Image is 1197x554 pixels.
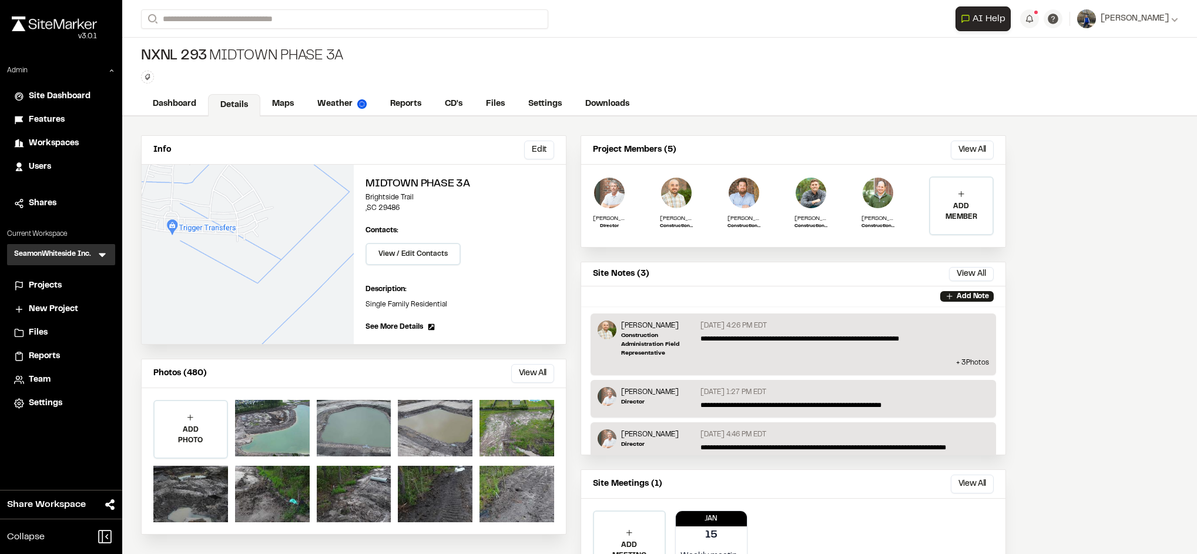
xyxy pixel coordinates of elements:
p: Site Meetings (1) [593,478,662,490]
span: Files [29,326,48,339]
button: View / Edit Contacts [366,243,461,265]
p: , SC 29486 [366,203,554,213]
span: Share Workspace [7,498,86,512]
div: Midtown Phase 3A [141,47,343,66]
p: [PERSON_NAME] [621,429,679,440]
span: Projects [29,279,62,292]
p: Construction Administration Field Representative [660,223,693,230]
button: [PERSON_NAME] [1077,9,1178,28]
h3: SeamonWhiteside Inc. [14,249,91,261]
span: New Project [29,303,78,316]
p: Construction Administration Field Representative [621,331,696,358]
p: + 3 Photo s [598,358,989,368]
img: User [1077,9,1096,28]
p: Photos (480) [153,367,207,380]
p: Contacts: [366,225,398,236]
p: [PERSON_NAME] [660,214,693,223]
p: Director [621,398,679,406]
span: Site Dashboard [29,90,90,103]
p: Director [621,440,679,449]
span: Workspaces [29,137,79,150]
a: Settings [14,397,108,410]
a: Details [208,94,260,116]
p: [DATE] 4:46 PM EDT [700,429,766,440]
img: Donald Jones [598,429,616,448]
span: AI Help [973,12,1005,26]
a: CD's [433,93,474,115]
a: Dashboard [141,93,208,115]
a: New Project [14,303,108,316]
img: Donald Jones [593,176,626,209]
a: Reports [14,350,108,363]
img: Sinuhe Perez [598,321,616,339]
span: Reports [29,350,60,363]
img: Shawn Simons [727,176,760,209]
p: Site Notes (3) [593,268,649,281]
button: Edit [524,141,554,159]
a: Reports [378,93,433,115]
span: Features [29,114,65,126]
p: [PERSON_NAME] [621,321,696,331]
p: [PERSON_NAME] [861,214,894,223]
img: rebrand.png [12,16,97,31]
p: Construction Admin Field Project Coordinator [794,223,827,230]
a: Projects [14,279,108,292]
a: Downloads [574,93,641,115]
button: View All [949,267,994,281]
p: Project Members (5) [593,143,676,156]
p: [PERSON_NAME] [794,214,827,223]
p: Brightside Trail [366,192,554,203]
a: Files [474,93,517,115]
img: Donald Jones [598,387,616,406]
p: Construction Admin Field Representative II [727,223,760,230]
a: Features [14,114,108,126]
p: 15 [705,528,717,543]
img: Sinuhe Perez [660,176,693,209]
h2: Midtown Phase 3A [366,176,554,192]
p: ADD PHOTO [155,425,227,446]
button: View All [511,364,554,383]
p: Jan [676,513,747,524]
button: Open AI Assistant [955,6,1011,31]
span: Shares [29,197,56,210]
p: Construction Admin Team Leader [861,223,894,230]
span: Collapse [7,530,45,544]
a: Weather [306,93,378,115]
a: Maps [260,93,306,115]
p: Single Family Residential [366,299,554,310]
p: Add Note [957,291,989,302]
span: Users [29,161,51,173]
p: [PERSON_NAME] [727,214,760,223]
p: Current Workspace [7,229,115,239]
a: Shares [14,197,108,210]
p: Description: [366,284,554,295]
a: Users [14,161,108,173]
p: Info [153,143,171,156]
div: Open AI Assistant [955,6,1015,31]
div: Oh geez...please don't... [12,31,97,42]
span: Settings [29,397,62,410]
a: Files [14,326,108,339]
a: Workspaces [14,137,108,150]
p: [PERSON_NAME] [621,387,679,398]
button: View All [951,475,994,493]
button: Search [141,9,162,29]
span: Team [29,373,51,386]
span: NXNL 293 [141,47,207,66]
img: precipai.png [357,99,367,109]
button: Edit Tags [141,71,154,84]
a: Team [14,373,108,386]
a: Site Dashboard [14,90,108,103]
span: [PERSON_NAME] [1101,12,1169,25]
a: Settings [517,93,574,115]
span: See More Details [366,322,423,332]
button: View All [951,141,994,159]
img: Russell White [794,176,827,209]
p: Director [593,223,626,230]
p: [DATE] 4:26 PM EDT [700,321,767,331]
p: Admin [7,65,28,76]
img: Wayne Lee [861,176,894,209]
p: [PERSON_NAME] [593,214,626,223]
p: [DATE] 1:27 PM EDT [700,387,766,398]
p: ADD MEMBER [930,201,993,222]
